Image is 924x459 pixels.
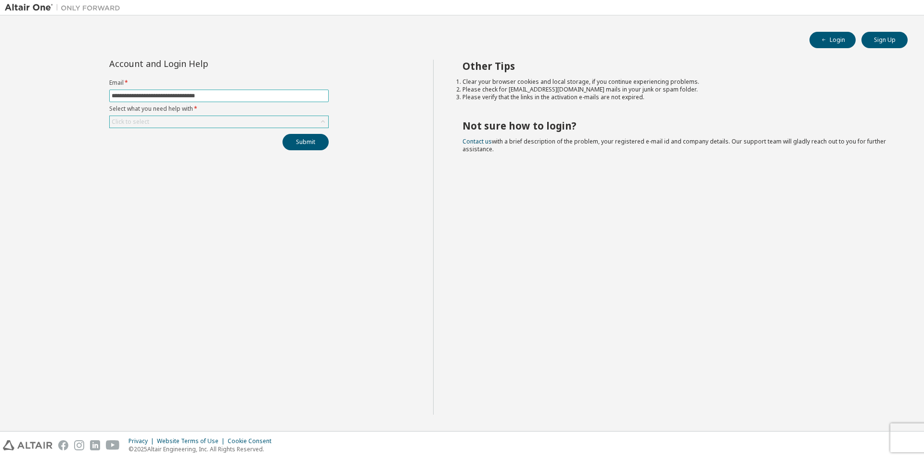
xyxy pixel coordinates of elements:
img: youtube.svg [106,440,120,450]
li: Please check for [EMAIL_ADDRESS][DOMAIN_NAME] mails in your junk or spam folder. [462,86,891,93]
li: Please verify that the links in the activation e-mails are not expired. [462,93,891,101]
h2: Other Tips [462,60,891,72]
img: altair_logo.svg [3,440,52,450]
div: Website Terms of Use [157,437,228,445]
div: Click to select [110,116,328,128]
div: Account and Login Help [109,60,285,67]
p: © 2025 Altair Engineering, Inc. All Rights Reserved. [128,445,277,453]
label: Select what you need help with [109,105,329,113]
li: Clear your browser cookies and local storage, if you continue experiencing problems. [462,78,891,86]
div: Click to select [112,118,149,126]
img: Altair One [5,3,125,13]
button: Submit [282,134,329,150]
div: Privacy [128,437,157,445]
h2: Not sure how to login? [462,119,891,132]
div: Cookie Consent [228,437,277,445]
img: linkedin.svg [90,440,100,450]
span: with a brief description of the problem, your registered e-mail id and company details. Our suppo... [462,137,886,153]
button: Sign Up [861,32,908,48]
button: Login [809,32,856,48]
label: Email [109,79,329,87]
a: Contact us [462,137,492,145]
img: instagram.svg [74,440,84,450]
img: facebook.svg [58,440,68,450]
